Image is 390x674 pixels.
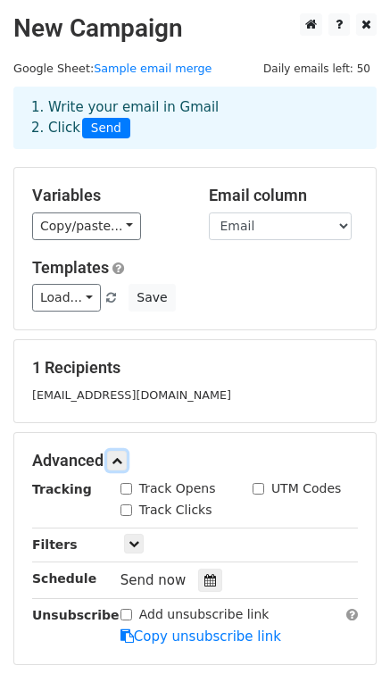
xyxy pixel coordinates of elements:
h5: Advanced [32,451,358,470]
a: Copy/paste... [32,212,141,240]
strong: Filters [32,537,78,552]
h2: New Campaign [13,13,377,44]
h5: Variables [32,186,182,205]
a: Copy unsubscribe link [120,628,281,645]
label: Track Clicks [139,501,212,520]
div: 1. Write your email in Gmail 2. Click [18,97,372,138]
a: Load... [32,284,101,312]
a: Sample email merge [94,62,212,75]
strong: Unsubscribe [32,608,120,622]
iframe: Chat Widget [301,588,390,674]
a: Templates [32,258,109,277]
span: Send now [120,572,187,588]
small: [EMAIL_ADDRESS][DOMAIN_NAME] [32,388,231,402]
label: Track Opens [139,479,216,498]
label: UTM Codes [271,479,341,498]
strong: Schedule [32,571,96,586]
span: Daily emails left: 50 [257,59,377,79]
h5: Email column [209,186,359,205]
label: Add unsubscribe link [139,605,270,624]
strong: Tracking [32,482,92,496]
button: Save [129,284,175,312]
a: Daily emails left: 50 [257,62,377,75]
h5: 1 Recipients [32,358,358,378]
span: Send [82,118,130,139]
small: Google Sheet: [13,62,212,75]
